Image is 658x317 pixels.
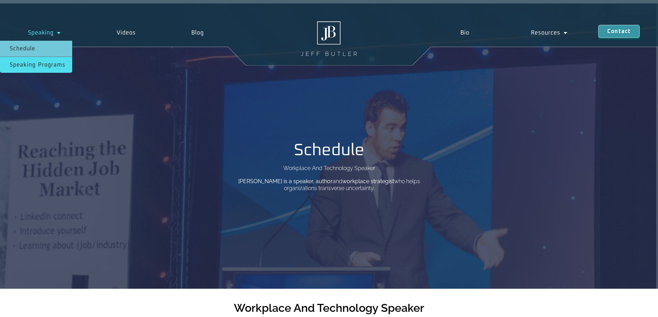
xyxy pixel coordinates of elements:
[283,166,375,171] p: Workplace And Technology Speaker
[342,178,394,185] b: workplace strategist
[89,25,164,41] a: Videos
[607,29,631,34] span: Contact
[238,178,333,185] b: [PERSON_NAME] is a speaker, author
[294,142,364,159] h1: Schedule
[429,25,500,41] a: Bio
[164,25,232,41] a: Blog
[598,25,640,38] a: Contact
[231,178,428,192] p: and who helps organizations transverse uncertainty.
[429,25,598,41] nav: Menu
[500,25,598,41] a: Resources
[234,303,424,314] h2: Workplace And Technology Speaker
